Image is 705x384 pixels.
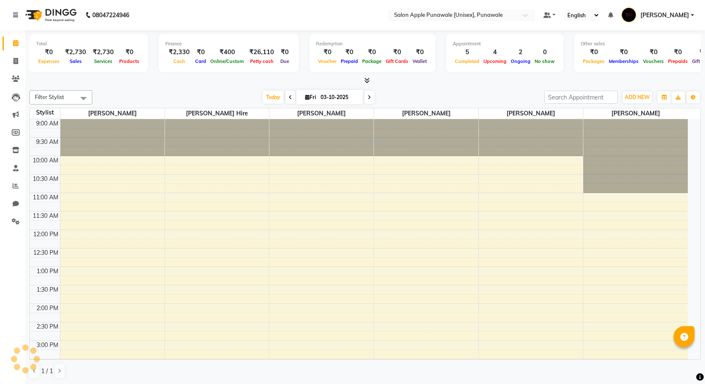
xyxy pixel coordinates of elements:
div: 9:30 AM [34,138,60,146]
span: [PERSON_NAME] [269,108,373,119]
span: Prepaid [339,58,360,64]
span: Voucher [316,58,339,64]
div: 0 [533,47,557,57]
div: 2:30 PM [35,322,60,331]
div: 10:00 AM [31,156,60,165]
span: Cash [171,58,187,64]
div: 2 [509,47,533,57]
b: 08047224946 [92,3,129,27]
div: Total [36,40,141,47]
div: 1:30 PM [35,285,60,294]
div: ₹0 [360,47,384,57]
div: 12:30 PM [31,248,60,257]
span: Filter Stylist [35,94,64,100]
div: ₹0 [339,47,360,57]
div: 1:00 PM [35,267,60,276]
span: Upcoming [481,58,509,64]
div: 2:00 PM [35,304,60,313]
span: [PERSON_NAME] [640,11,689,20]
div: ₹0 [607,47,641,57]
span: Petty cash [248,58,276,64]
span: [PERSON_NAME] [60,108,164,119]
span: Today [263,91,284,104]
span: Prepaids [666,58,690,64]
div: ₹0 [410,47,429,57]
div: ₹0 [117,47,141,57]
div: 11:30 AM [31,212,60,220]
div: ₹26,110 [246,47,277,57]
span: Package [360,58,384,64]
span: Online/Custom [208,58,246,64]
img: logo [21,3,79,27]
span: Ongoing [509,58,533,64]
div: 5 [453,47,481,57]
div: 3:30 PM [35,359,60,368]
div: Redemption [316,40,429,47]
span: Services [92,58,115,64]
span: Wallet [410,58,429,64]
img: Kamlesh Nikam [621,8,636,22]
div: 11:00 AM [31,193,60,202]
span: [PERSON_NAME] Hire [165,108,269,119]
span: Products [117,58,141,64]
div: ₹0 [36,47,62,57]
div: ₹0 [581,47,607,57]
div: ₹0 [316,47,339,57]
span: Sales [68,58,84,64]
div: Appointment [453,40,557,47]
div: 10:30 AM [31,175,60,183]
span: Fri [303,94,318,100]
span: Due [278,58,291,64]
div: ₹0 [277,47,292,57]
div: ₹0 [641,47,666,57]
span: Expenses [36,58,62,64]
span: [PERSON_NAME] [583,108,688,119]
span: Vouchers [641,58,666,64]
div: ₹2,730 [62,47,89,57]
span: No show [533,58,557,64]
span: Gift Cards [384,58,410,64]
span: 1 / 1 [41,367,53,376]
div: ₹0 [193,47,208,57]
span: Memberships [607,58,641,64]
span: Packages [581,58,607,64]
div: 4 [481,47,509,57]
span: Card [193,58,208,64]
span: [PERSON_NAME] [374,108,478,119]
div: 9:00 AM [34,119,60,128]
div: 3:00 PM [35,341,60,350]
input: 2025-10-03 [318,91,360,104]
div: Stylist [30,108,60,117]
span: ADD NEW [625,94,650,100]
div: ₹2,730 [89,47,117,57]
button: ADD NEW [623,91,652,103]
div: ₹0 [384,47,410,57]
div: 12:00 PM [31,230,60,239]
div: ₹2,330 [165,47,193,57]
div: ₹400 [208,47,246,57]
span: [PERSON_NAME] [479,108,583,119]
input: Search Appointment [544,91,618,104]
span: Completed [453,58,481,64]
div: ₹0 [666,47,690,57]
div: Finance [165,40,292,47]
